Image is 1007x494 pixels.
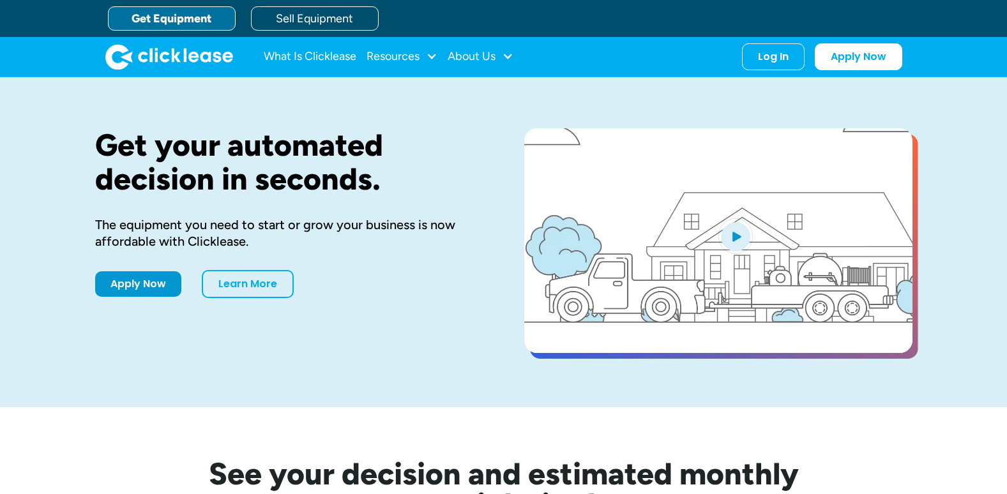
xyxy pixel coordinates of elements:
[264,44,356,70] a: What Is Clicklease
[108,6,236,31] a: Get Equipment
[815,43,902,70] a: Apply Now
[367,44,437,70] div: Resources
[95,271,181,297] a: Apply Now
[202,270,294,298] a: Learn More
[718,218,753,254] img: Blue play button logo on a light blue circular background
[95,128,483,196] h1: Get your automated decision in seconds.
[448,44,513,70] div: About Us
[758,50,789,63] div: Log In
[105,44,233,70] img: Clicklease logo
[251,6,379,31] a: Sell Equipment
[95,216,483,250] div: The equipment you need to start or grow your business is now affordable with Clicklease.
[105,44,233,70] a: home
[524,128,912,353] a: open lightbox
